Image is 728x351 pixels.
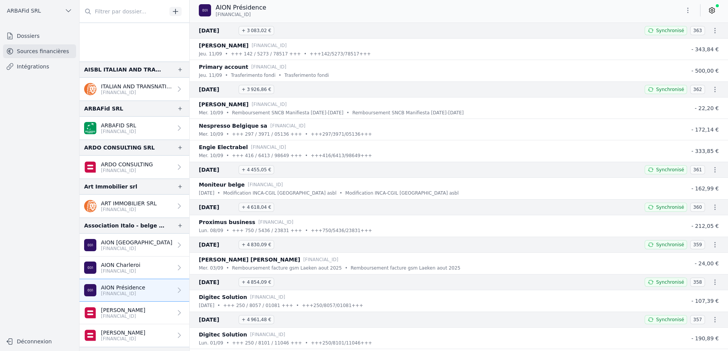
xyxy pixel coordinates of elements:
[690,165,705,174] span: 361
[232,152,302,159] p: +++ 416 / 6413 / 98649 +++
[223,189,336,197] p: Modification INCA-CGIL [GEOGRAPHIC_DATA] asbl
[239,85,274,94] span: + 3 926,86 €
[199,189,214,197] p: [DATE]
[296,302,299,309] div: •
[232,339,302,347] p: +++ 250 / 8101 / 11046 +++
[226,339,229,347] div: •
[311,152,372,159] p: +++416/6413/98649+++
[84,307,96,319] img: belfius-1.png
[80,234,189,257] a: AION [GEOGRAPHIC_DATA] [FINANCIAL_ID]
[251,143,286,151] p: [FINANCIAL_ID]
[7,7,41,15] span: ARBAFid SRL
[251,63,286,71] p: [FINANCIAL_ID]
[80,324,189,347] a: [PERSON_NAME] [FINANCIAL_ID]
[199,339,223,347] p: lun. 01/09
[346,109,349,117] div: •
[305,152,308,159] div: •
[284,71,329,79] p: Trasferimento fondi
[304,50,307,58] div: •
[84,65,165,74] div: AISBL ITALIAN AND TRANSNATIONAL ASSOCIATION FOR COMMUNITIES ABROAD
[84,221,165,230] div: Association Italo - belge pour l'Assistance INCA - CGIL aux Travailleurs [DEMOGRAPHIC_DATA]
[80,279,189,302] a: AION Présidence [FINANCIAL_ID]
[199,292,247,302] p: Digitec Solution
[226,264,229,272] div: •
[691,223,719,229] span: - 212,05 €
[101,161,153,168] p: ARDO CONSULTING
[239,240,274,249] span: + 4 830,09 €
[270,122,305,130] p: [FINANCIAL_ID]
[311,339,372,347] p: +++250/8101/11046+++
[84,262,96,274] img: AION_BMPBBEBBXXX.png
[101,239,172,246] p: AION [GEOGRAPHIC_DATA]
[305,130,308,138] div: •
[225,71,228,79] div: •
[101,291,145,297] p: [FINANCIAL_ID]
[691,185,719,192] span: - 162,99 €
[352,109,463,117] p: Remboursement SNCB Manifiesta [DATE]-[DATE]
[231,50,301,58] p: +++ 142 / 5273 / 78517 +++
[101,245,172,252] p: [FINANCIAL_ID]
[250,293,285,301] p: [FINANCIAL_ID]
[80,156,189,179] a: ARDO CONSULTING [FINANCIAL_ID]
[101,128,136,135] p: [FINANCIAL_ID]
[80,78,189,101] a: ITALIAN AND TRANSNATIONAL ASSOCIATION FOR COMMUNITIES ABROAD AISBL [FINANCIAL_ID]
[351,264,460,272] p: Remboursement facture gsm Laeken aout 2025
[101,306,145,314] p: [PERSON_NAME]
[258,218,294,226] p: [FINANCIAL_ID]
[695,105,719,111] span: - 22,20 €
[101,336,145,342] p: [FINANCIAL_ID]
[101,261,140,269] p: AION Charleroi
[199,218,255,227] p: Proximus business
[656,317,684,323] span: Synchronisé
[302,302,363,309] p: +++250/8057/01081+++
[225,50,228,58] div: •
[656,167,684,173] span: Synchronisé
[199,4,211,16] img: AION_BMPBBEBBXXX.png
[199,278,236,287] span: [DATE]
[311,227,372,234] p: +++750/5436/23831+++
[252,42,287,49] p: [FINANCIAL_ID]
[199,71,222,79] p: jeu. 11/09
[340,189,342,197] div: •
[656,28,684,34] span: Synchronisé
[691,335,719,341] span: - 190,89 €
[84,143,155,152] div: ARDO CONSULTING SRL
[84,239,96,251] img: AION_BMPBBEBBXXX.png
[226,130,229,138] div: •
[199,109,223,117] p: mer. 10/09
[80,117,189,140] a: ARBAFID SRL [FINANCIAL_ID]
[248,181,283,188] p: [FINANCIAL_ID]
[278,71,281,79] div: •
[695,260,719,266] span: - 24,00 €
[101,122,136,129] p: ARBAFID SRL
[690,240,705,249] span: 359
[199,41,249,50] p: [PERSON_NAME]
[690,203,705,212] span: 360
[345,264,348,272] div: •
[199,330,247,339] p: Digitec Solution
[232,109,343,117] p: Remboursement SNCB Manifiesta [DATE]-[DATE]
[199,302,214,309] p: [DATE]
[80,23,189,62] occluded-content: And 1 item before
[305,339,308,347] div: •
[84,182,137,191] div: Art Immobilier srl
[3,5,76,17] button: ARBAFid SRL
[199,203,236,212] span: [DATE]
[691,68,719,74] span: - 500,00 €
[84,83,96,95] img: ing.png
[303,256,338,263] p: [FINANCIAL_ID]
[199,50,222,58] p: jeu. 11/09
[84,161,96,173] img: belfius.png
[656,279,684,285] span: Synchronisé
[690,26,705,35] span: 363
[199,62,248,71] p: Primary account
[199,264,223,272] p: mer. 03/09
[199,255,300,264] p: [PERSON_NAME] [PERSON_NAME]
[239,315,274,324] span: + 4 961,48 €
[84,104,123,113] div: ARBAFid SRL
[101,313,145,319] p: [FINANCIAL_ID]
[656,86,684,93] span: Synchronisé
[250,331,285,338] p: [FINANCIAL_ID]
[80,302,189,324] a: [PERSON_NAME] [FINANCIAL_ID]
[80,257,189,279] a: AION Charleroi [FINANCIAL_ID]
